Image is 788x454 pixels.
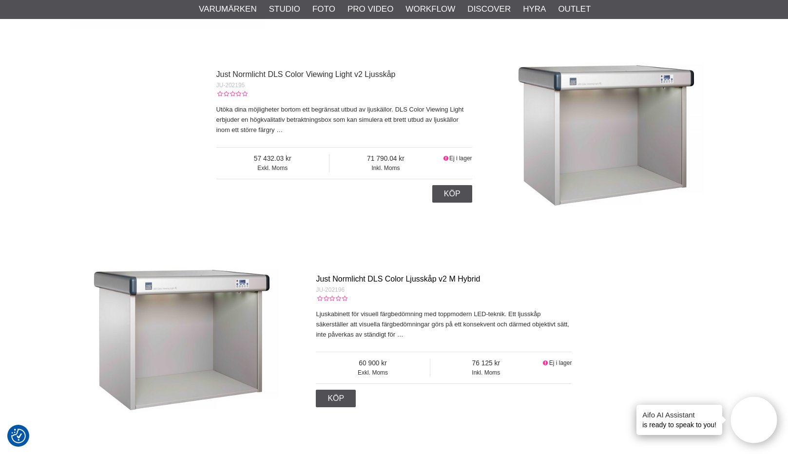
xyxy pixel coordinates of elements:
[316,309,572,340] p: Ljuskabinett för visuell färgbedömning med toppmodern LED-teknik. Ett ljusskåp säkerställer att v...
[316,390,356,407] a: Köp
[216,105,472,135] p: Utöka dina möjligheter bortom ett begränsat utbud av ljuskällor. DLS Color Viewing Light erbjuder...
[442,155,449,162] i: Ej i lager
[397,331,404,338] a: …
[316,286,345,293] span: JU-202196
[11,429,26,443] img: Revisit consent button
[636,405,722,435] div: is ready to speak to you!
[432,185,472,203] a: Köp
[449,155,472,162] span: Ej i lager
[216,164,329,172] span: Exkl. Moms
[316,359,429,369] span: 60 900
[329,164,442,172] span: Inkl. Moms
[542,359,549,366] i: Ej i lager
[549,359,572,366] span: Ej i lager
[430,359,542,369] span: 76 125
[216,154,329,164] span: 57 432.03
[216,90,248,98] div: Kundbetyg: 0
[84,243,279,437] img: Just Normlicht DLS Color Ljusskåp v2 M Hybrid
[216,70,396,78] a: Just Normlicht DLS Color Viewing Light v2 Ljusskåp
[642,410,716,420] h4: Aifo AI Assistant
[312,3,335,16] a: Foto
[199,3,257,16] a: Varumärken
[523,3,546,16] a: Hyra
[405,3,455,16] a: Workflow
[316,275,480,283] a: Just Normlicht DLS Color Ljusskåp v2 M Hybrid
[269,3,300,16] a: Studio
[276,126,283,133] a: …
[430,368,542,377] span: Inkl. Moms
[347,3,393,16] a: Pro Video
[467,3,511,16] a: Discover
[558,3,591,16] a: Outlet
[11,427,26,445] button: Samtyckesinställningar
[316,294,347,303] div: Kundbetyg: 0
[509,38,704,233] img: Just Normlicht DLS Color Viewing Light v2 Ljusskåp
[216,82,245,89] span: JU-202195
[329,154,442,164] span: 71 790.04
[316,368,429,377] span: Exkl. Moms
